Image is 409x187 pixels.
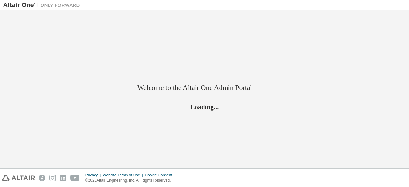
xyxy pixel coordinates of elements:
img: linkedin.svg [60,175,66,181]
img: instagram.svg [49,175,56,181]
div: Privacy [85,173,103,178]
h2: Loading... [137,103,272,111]
div: Website Terms of Use [103,173,145,178]
h2: Welcome to the Altair One Admin Portal [137,83,272,92]
p: © 2025 Altair Engineering, Inc. All Rights Reserved. [85,178,176,183]
img: facebook.svg [39,175,45,181]
img: youtube.svg [70,175,80,181]
img: Altair One [3,2,83,8]
img: altair_logo.svg [2,175,35,181]
div: Cookie Consent [145,173,176,178]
